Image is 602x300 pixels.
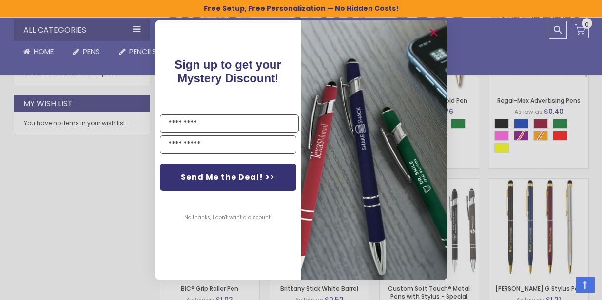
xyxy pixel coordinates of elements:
button: Close dialog [426,25,442,40]
button: No thanks, I don't want a discount. [179,206,276,230]
img: pop-up-image [301,20,447,280]
span: ! [175,58,281,85]
span: Sign up to get your Mystery Discount [175,58,281,85]
button: Send Me the Deal! >> [160,164,296,191]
